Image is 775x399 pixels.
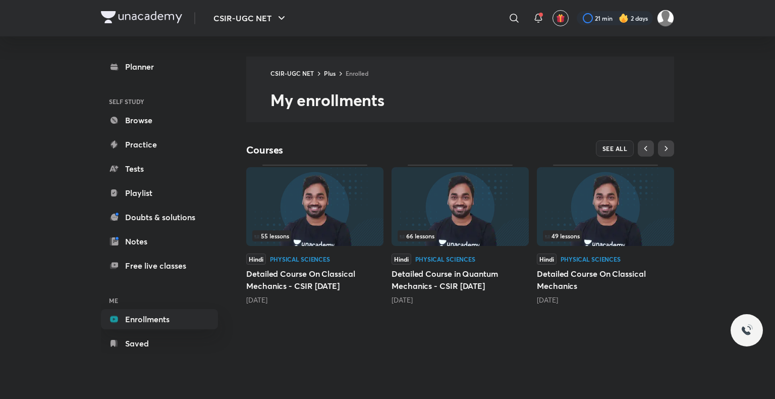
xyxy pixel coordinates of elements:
div: Detailed Course On Classical Mechanics - CSIR June 2025 [246,165,383,305]
button: SEE ALL [596,140,634,157]
div: infocontainer [252,230,377,241]
img: avatar [556,14,565,23]
img: Thumbnail [537,167,674,246]
div: Detailed Course On Classical Mechanics [537,165,674,305]
span: Hindi [537,254,557,265]
div: Physical Sciences [270,256,330,262]
div: infosection [543,230,668,241]
a: Notes [101,231,218,252]
span: Hindi [246,254,266,265]
a: Enrolled [346,69,368,77]
a: Saved [101,333,218,354]
a: Practice [101,134,218,155]
h2: My enrollments [270,90,674,110]
img: Ankit [657,10,674,27]
h5: Detailed Course On Classical Mechanics - CSIR [DATE] [246,268,383,292]
button: avatar [552,10,569,26]
img: Company Logo [101,11,182,23]
span: SEE ALL [602,145,628,152]
h4: Courses [246,143,460,157]
div: 2 months ago [246,295,383,305]
div: infosection [252,230,377,241]
div: left [252,230,377,241]
h5: Detailed Course in Quantum Mechanics - CSIR [DATE] [392,268,529,292]
div: Physical Sciences [415,256,475,262]
div: left [398,230,523,241]
a: Enrollments [101,309,218,329]
h6: ME [101,292,218,309]
div: infosection [398,230,523,241]
a: CSIR-UGC NET [270,69,314,77]
a: Browse [101,110,218,130]
a: Playlist [101,183,218,203]
div: infocontainer [398,230,523,241]
div: 5 months ago [392,295,529,305]
h6: SELF STUDY [101,93,218,110]
img: streak [619,13,629,23]
a: Doubts & solutions [101,207,218,227]
span: 66 lessons [400,233,434,239]
span: 49 lessons [545,233,580,239]
a: Planner [101,57,218,77]
a: Company Logo [101,11,182,26]
h5: Detailed Course On Classical Mechanics [537,268,674,292]
div: 11 months ago [537,295,674,305]
a: Free live classes [101,256,218,276]
span: Hindi [392,254,411,265]
img: Thumbnail [392,167,529,246]
div: left [543,230,668,241]
a: Plus [324,69,336,77]
div: infocontainer [543,230,668,241]
div: Physical Sciences [561,256,621,262]
img: Thumbnail [246,167,383,246]
div: Detailed Course in Quantum Mechanics - CSIR Jun'25 [392,165,529,305]
button: CSIR-UGC NET [207,8,294,28]
span: 55 lessons [254,233,289,239]
img: ttu [741,324,753,336]
a: Tests [101,159,218,179]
